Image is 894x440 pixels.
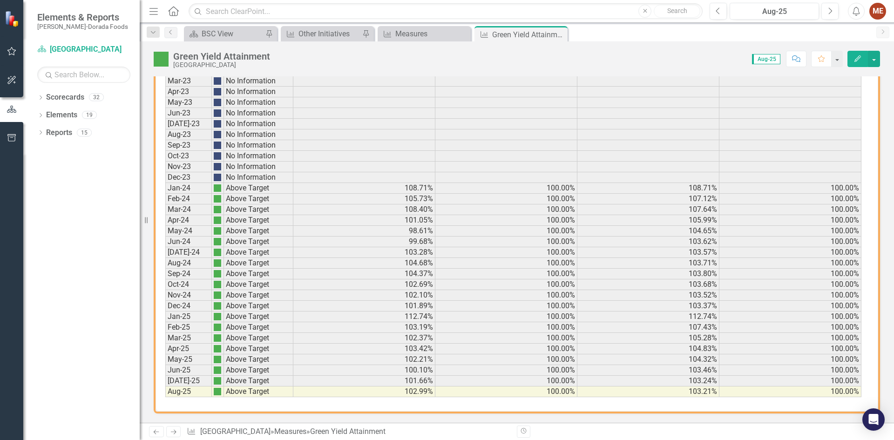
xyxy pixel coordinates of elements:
[165,129,212,140] td: Aug-23
[214,324,221,331] img: png;base64,iVBORw0KGgoAAAANSUhEUgAAAFwAAABcCAMAAADUMSJqAAAAA1BMVEVNr1CdzNKbAAAAH0lEQVRoge3BgQAAAA...
[293,269,435,279] td: 104.37%
[165,386,212,397] td: Aug-25
[224,226,293,237] td: Above Target
[165,322,212,333] td: Feb-25
[435,365,577,376] td: 100.00%
[293,279,435,290] td: 102.69%
[37,23,128,30] small: [PERSON_NAME]-Dorada Foods
[862,408,885,431] div: Open Intercom Messenger
[435,269,577,279] td: 100.00%
[293,290,435,301] td: 102.10%
[214,377,221,385] img: png;base64,iVBORw0KGgoAAAANSUhEUgAAAFwAAABcCAMAAADUMSJqAAAAA1BMVEVNr1CdzNKbAAAAH0lEQVRoge3BgQAAAA...
[719,344,861,354] td: 100.00%
[224,290,293,301] td: Above Target
[577,354,719,365] td: 104.32%
[165,258,212,269] td: Aug-24
[293,365,435,376] td: 100.10%
[214,281,221,288] img: png;base64,iVBORw0KGgoAAAANSUhEUgAAAFwAAABcCAMAAADUMSJqAAAAA1BMVEVNr1CdzNKbAAAAH0lEQVRoge3BgQAAAA...
[752,54,780,64] span: Aug-25
[165,376,212,386] td: [DATE]-25
[719,204,861,215] td: 100.00%
[224,333,293,344] td: Above Target
[224,376,293,386] td: Above Target
[186,28,263,40] a: BSC View
[435,344,577,354] td: 100.00%
[719,365,861,376] td: 100.00%
[224,365,293,376] td: Above Target
[293,354,435,365] td: 102.21%
[435,247,577,258] td: 100.00%
[77,129,92,136] div: 15
[293,344,435,354] td: 103.42%
[214,142,221,149] img: png;base64,iVBORw0KGgoAAAANSUhEUgAAAJYAAADIAQMAAAAwS4omAAAAA1BMVEU9TXnnx7PJAAAACXBIWXMAAA7EAAAOxA...
[577,215,719,226] td: 105.99%
[435,194,577,204] td: 100.00%
[165,119,212,129] td: [DATE]-23
[224,237,293,247] td: Above Target
[283,28,360,40] a: Other Initiatives
[165,237,212,247] td: Jun-24
[214,270,221,278] img: png;base64,iVBORw0KGgoAAAANSUhEUgAAAFwAAABcCAMAAADUMSJqAAAAA1BMVEVNr1CdzNKbAAAAH0lEQVRoge3BgQAAAA...
[577,386,719,397] td: 103.21%
[719,290,861,301] td: 100.00%
[435,376,577,386] td: 100.00%
[200,427,271,436] a: [GEOGRAPHIC_DATA]
[214,313,221,320] img: png;base64,iVBORw0KGgoAAAANSUhEUgAAAFwAAABcCAMAAADUMSJqAAAAA1BMVEVNr1CdzNKbAAAAH0lEQVRoge3BgQAAAA...
[214,366,221,374] img: png;base64,iVBORw0KGgoAAAANSUhEUgAAAFwAAABcCAMAAADUMSJqAAAAA1BMVEVNr1CdzNKbAAAAH0lEQVRoge3BgQAAAA...
[189,3,703,20] input: Search ClearPoint...
[224,108,293,119] td: No Information
[733,6,816,17] div: Aug-25
[165,290,212,301] td: Nov-24
[293,237,435,247] td: 99.68%
[165,344,212,354] td: Apr-25
[719,354,861,365] td: 100.00%
[719,301,861,311] td: 100.00%
[214,174,221,181] img: png;base64,iVBORw0KGgoAAAANSUhEUgAAAJYAAADIAQMAAAAwS4omAAAAA1BMVEU9TXnnx7PJAAAACXBIWXMAAA7EAAAOxA...
[293,215,435,226] td: 101.05%
[435,183,577,194] td: 100.00%
[719,258,861,269] td: 100.00%
[202,28,263,40] div: BSC View
[214,345,221,352] img: png;base64,iVBORw0KGgoAAAANSUhEUgAAAFwAAABcCAMAAADUMSJqAAAAA1BMVEVNr1CdzNKbAAAAH0lEQVRoge3BgQAAAA...
[435,258,577,269] td: 100.00%
[577,247,719,258] td: 103.57%
[869,3,886,20] button: ME
[577,194,719,204] td: 107.12%
[89,94,104,102] div: 32
[82,111,97,119] div: 19
[719,237,861,247] td: 100.00%
[719,247,861,258] td: 100.00%
[435,204,577,215] td: 100.00%
[293,204,435,215] td: 108.40%
[293,333,435,344] td: 102.37%
[577,226,719,237] td: 104.65%
[224,215,293,226] td: Above Target
[224,301,293,311] td: Above Target
[214,259,221,267] img: png;base64,iVBORw0KGgoAAAANSUhEUgAAAFwAAABcCAMAAADUMSJqAAAAA1BMVEVNr1CdzNKbAAAAH0lEQVRoge3BgQAAAA...
[173,61,270,68] div: [GEOGRAPHIC_DATA]
[214,388,221,395] img: png;base64,iVBORw0KGgoAAAANSUhEUgAAAFwAAABcCAMAAADUMSJqAAAAA1BMVEVNr1CdzNKbAAAAH0lEQVRoge3BgQAAAA...
[719,376,861,386] td: 100.00%
[293,311,435,322] td: 112.74%
[165,365,212,376] td: Jun-25
[214,217,221,224] img: png;base64,iVBORw0KGgoAAAANSUhEUgAAAFwAAABcCAMAAADUMSJqAAAAA1BMVEVNr1CdzNKbAAAAH0lEQVRoge3BgQAAAA...
[224,311,293,322] td: Above Target
[214,356,221,363] img: png;base64,iVBORw0KGgoAAAANSUhEUgAAAFwAAABcCAMAAADUMSJqAAAAA1BMVEVNr1CdzNKbAAAAH0lEQVRoge3BgQAAAA...
[719,269,861,279] td: 100.00%
[214,334,221,342] img: png;base64,iVBORw0KGgoAAAANSUhEUgAAAFwAAABcCAMAAADUMSJqAAAAA1BMVEVNr1CdzNKbAAAAH0lEQVRoge3BgQAAAA...
[214,77,221,85] img: png;base64,iVBORw0KGgoAAAANSUhEUgAAAJYAAADIAQMAAAAwS4omAAAAA1BMVEU9TXnnx7PJAAAACXBIWXMAAA7EAAAOxA...
[224,162,293,172] td: No Information
[165,354,212,365] td: May-25
[214,131,221,138] img: png;base64,iVBORw0KGgoAAAANSUhEUgAAAJYAAADIAQMAAAAwS4omAAAAA1BMVEU9TXnnx7PJAAAACXBIWXMAAA7EAAAOxA...
[667,7,687,14] span: Search
[165,151,212,162] td: Oct-23
[224,194,293,204] td: Above Target
[214,195,221,203] img: png;base64,iVBORw0KGgoAAAANSUhEUgAAAFwAAABcCAMAAADUMSJqAAAAA1BMVEVNr1CdzNKbAAAAH0lEQVRoge3BgQAAAA...
[654,5,700,18] button: Search
[165,301,212,311] td: Dec-24
[154,52,169,67] img: Above Target
[165,226,212,237] td: May-24
[730,3,819,20] button: Aug-25
[165,97,212,108] td: May-23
